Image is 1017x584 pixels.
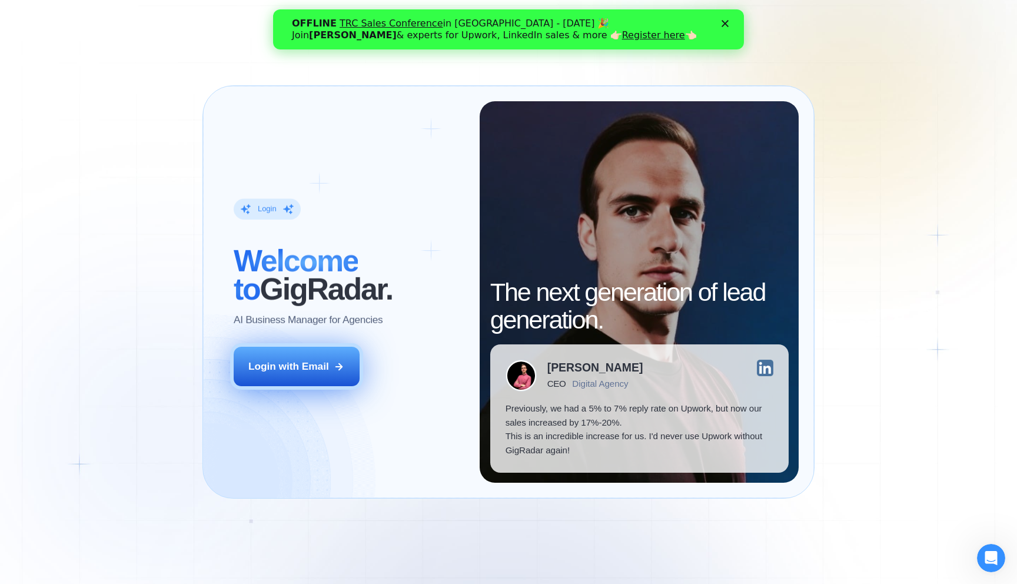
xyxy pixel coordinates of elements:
p: AI Business Manager for Agencies [234,313,383,327]
button: Login with Email [234,347,360,386]
div: Login with Email [248,360,329,374]
h2: ‍ GigRadar. [234,247,465,303]
a: Register here [349,20,412,31]
div: Digital Agency [572,379,628,389]
p: Previously, we had a 5% to 7% reply rate on Upwork, but now our sales increased by 17%-20%. This ... [506,401,773,457]
div: Login [258,204,277,214]
div: Закрити [448,11,460,18]
h2: The next generation of lead generation. [490,278,789,334]
div: CEO [547,379,566,389]
span: Welcome to [234,244,358,306]
iframe: Intercom live chat банер [273,9,744,49]
div: [PERSON_NAME] [547,362,643,373]
iframe: Intercom live chat [977,544,1005,572]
